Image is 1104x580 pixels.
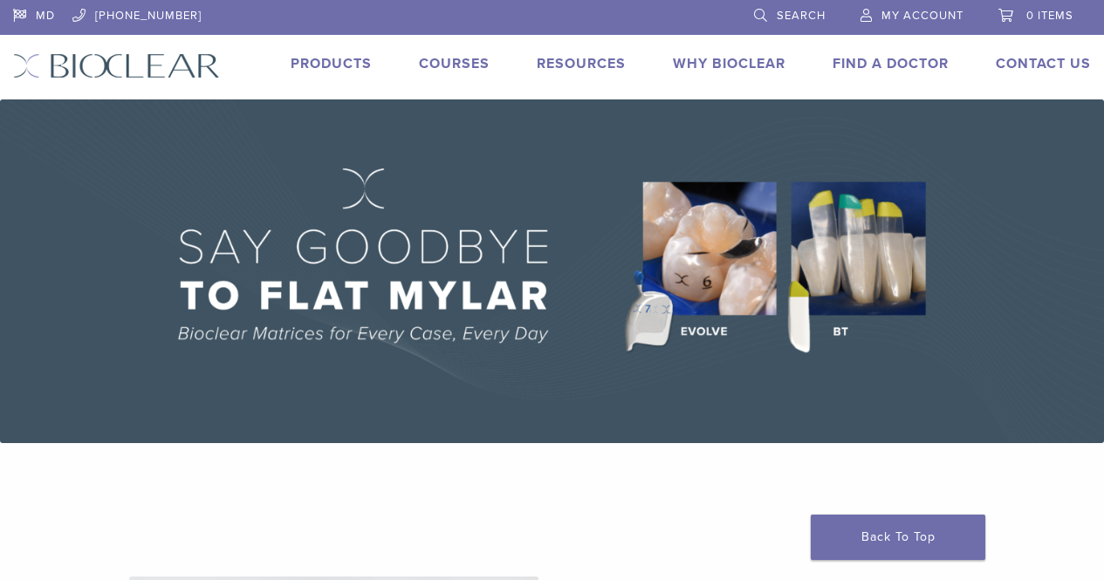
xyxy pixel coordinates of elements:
span: 0 items [1026,9,1073,23]
span: My Account [881,9,963,23]
a: Back To Top [811,515,985,560]
a: Products [291,55,372,72]
a: Why Bioclear [673,55,785,72]
a: Courses [419,55,490,72]
a: Contact Us [996,55,1091,72]
span: Search [777,9,826,23]
a: Find A Doctor [833,55,949,72]
a: Resources [537,55,626,72]
img: Bioclear [13,53,220,78]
